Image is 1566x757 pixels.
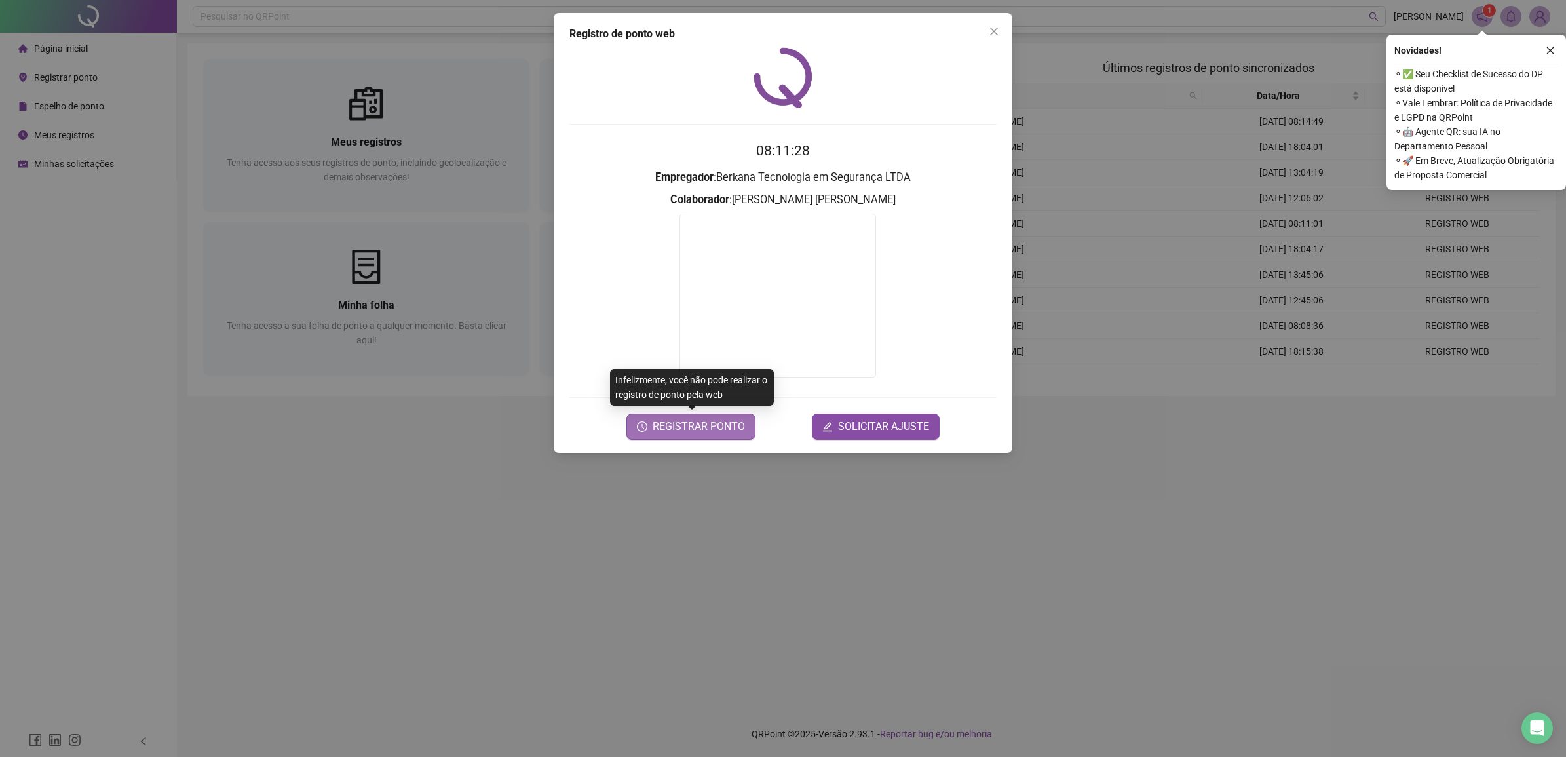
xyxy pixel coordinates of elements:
[1521,712,1553,744] div: Open Intercom Messenger
[655,171,714,184] strong: Empregador
[610,369,774,406] div: Infelizmente, você não pode realizar o registro de ponto pela web
[670,193,729,206] strong: Colaborador
[1394,153,1558,182] span: ⚬ 🚀 Em Breve, Atualização Obrigatória de Proposta Comercial
[756,143,810,159] time: 08:11:28
[626,414,755,440] button: REGISTRAR PONTO
[569,26,997,42] div: Registro de ponto web
[838,419,929,435] span: SOLICITAR AJUSTE
[1394,96,1558,125] span: ⚬ Vale Lembrar: Política de Privacidade e LGPD na QRPoint
[569,191,997,208] h3: : [PERSON_NAME] [PERSON_NAME]
[812,414,940,440] button: editSOLICITAR AJUSTE
[1394,125,1558,153] span: ⚬ 🤖 Agente QR: sua IA no Departamento Pessoal
[754,47,812,108] img: QRPoint
[1394,43,1442,58] span: Novidades !
[984,21,1004,42] button: Close
[989,26,999,37] span: close
[653,419,745,435] span: REGISTRAR PONTO
[1546,46,1555,55] span: close
[1394,67,1558,96] span: ⚬ ✅ Seu Checklist de Sucesso do DP está disponível
[569,169,997,186] h3: : Berkana Tecnologia em Segurança LTDA
[637,421,647,432] span: clock-circle
[822,421,833,432] span: edit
